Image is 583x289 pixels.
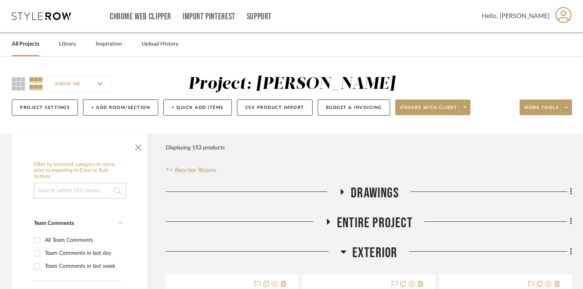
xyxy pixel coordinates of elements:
a: Import Pinterest [183,13,235,20]
span: Share with client [400,105,457,116]
div: All Team Comments [45,234,120,247]
a: Upload History [142,39,178,50]
div: Team Comments in last week [45,260,120,272]
button: + Add Room/Section [83,99,158,116]
span: Hello, [PERSON_NAME] [482,11,550,21]
button: Share with client [395,99,471,115]
span: Reorder Rooms [175,166,217,175]
span: More tools [524,105,559,116]
button: + Quick Add Items [163,99,232,116]
span: Exterior [352,245,398,261]
button: Reorder Rooms [166,166,217,175]
span: Entire Project [337,215,413,232]
button: More tools [520,99,572,115]
div: Project: [PERSON_NAME] [188,76,395,92]
span: Team Comments [34,221,74,226]
input: Search within 153 results [34,183,126,199]
a: Support [247,13,272,20]
a: Inspiration [96,39,122,50]
h6: Filter by keyword, category or name prior to exporting to Excel or Bulk Actions [34,162,126,180]
button: CSV Product Import [237,99,313,116]
a: All Projects [12,39,39,50]
a: Chrome Web Clipper [110,13,171,20]
div: Team Comments in last day [45,247,120,260]
div: Displaying 153 products [166,140,225,156]
button: Project Settings [12,99,78,116]
button: Close [130,138,146,154]
span: Drawings [351,185,399,202]
a: Library [59,39,76,50]
button: Budget & Invoicing [318,99,390,116]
